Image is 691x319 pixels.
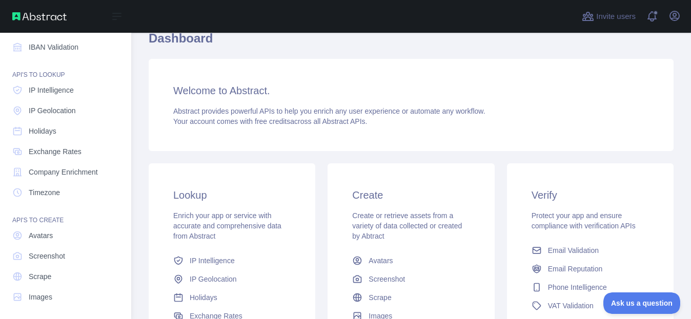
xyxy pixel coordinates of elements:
[8,226,123,245] a: Avatars
[29,230,53,241] span: Avatars
[29,126,56,136] span: Holidays
[29,271,51,282] span: Scrape
[527,278,653,296] a: Phone Intelligence
[348,288,474,307] a: Scrape
[29,187,60,198] span: Timezone
[169,251,295,270] a: IP Intelligence
[348,251,474,270] a: Avatars
[548,301,594,311] span: VAT Validation
[532,211,636,230] span: Protect your app and ensure compliance with verification APIs
[369,256,393,266] span: Avatars
[8,247,123,265] a: Screenshot
[190,292,217,303] span: Holidays
[8,38,123,56] a: IBAN Validation
[8,163,123,181] a: Company Enrichment
[173,117,367,125] span: Your account comes with across all Abstract APIs.
[29,85,74,95] span: IP Intelligence
[173,83,649,98] h3: Welcome to Abstract.
[527,296,653,315] a: VAT Validation
[8,267,123,286] a: Scrape
[29,146,82,157] span: Exchange Rates
[29,105,76,116] span: IP Geolocation
[169,270,295,288] a: IP Geolocation
[369,274,405,284] span: Screenshot
[8,288,123,306] a: Images
[596,11,636,23] span: Invite users
[29,167,98,177] span: Company Enrichment
[352,188,470,202] h3: Create
[8,183,123,202] a: Timezone
[173,107,485,115] span: Abstract provides powerful APIs to help you enrich any user experience or automate any workflow.
[548,264,603,274] span: Email Reputation
[169,288,295,307] a: Holidays
[255,117,290,125] span: free credits
[149,30,674,55] h1: Dashboard
[369,292,391,303] span: Scrape
[173,211,281,240] span: Enrich your app or service with accurate and comprehensive data from Abstract
[548,245,599,256] span: Email Validation
[8,101,123,120] a: IP Geolocation
[29,292,52,302] span: Images
[352,211,462,240] span: Create or retrieve assets from a variety of data collected or created by Abtract
[173,188,291,202] h3: Lookup
[8,122,123,140] a: Holidays
[190,274,237,284] span: IP Geolocation
[527,241,653,260] a: Email Validation
[190,256,235,266] span: IP Intelligence
[8,58,123,79] div: API'S TO LOOKUP
[8,81,123,99] a: IP Intelligence
[532,188,649,202] h3: Verify
[603,292,681,314] iframe: Toggle Customer Support
[29,251,65,261] span: Screenshot
[8,204,123,224] div: API'S TO CREATE
[348,270,474,288] a: Screenshot
[580,8,638,25] button: Invite users
[527,260,653,278] a: Email Reputation
[8,142,123,161] a: Exchange Rates
[12,12,67,20] img: Abstract API
[29,42,78,52] span: IBAN Validation
[548,282,607,292] span: Phone Intelligence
